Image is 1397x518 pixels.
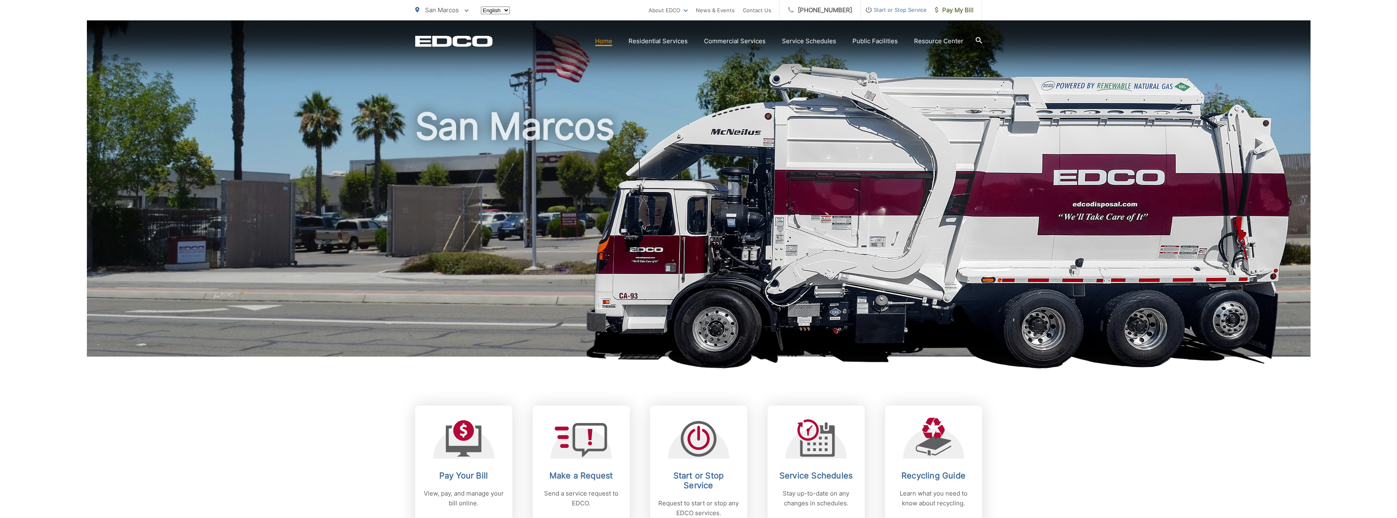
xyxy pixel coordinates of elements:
h2: Start or Stop Service [658,471,739,490]
h1: San Marcos [415,106,982,364]
p: Stay up-to-date on any changes in schedules. [776,489,857,508]
h2: Pay Your Bill [423,471,504,481]
a: EDCD logo. Return to the homepage. [415,35,493,47]
a: About EDCO [649,5,688,15]
p: Request to start or stop any EDCO services. [658,498,739,518]
h2: Service Schedules [776,471,857,481]
a: Residential Services [629,36,688,46]
a: News & Events [696,5,735,15]
a: Home [595,36,612,46]
h2: Make a Request [541,471,622,481]
p: Learn what you need to know about recycling. [893,489,974,508]
a: Public Facilities [852,36,898,46]
select: Select a language [481,7,510,14]
a: Resource Center [914,36,963,46]
a: Contact Us [743,5,771,15]
h2: Recycling Guide [893,471,974,481]
a: Commercial Services [704,36,766,46]
p: View, pay, and manage your bill online. [423,489,504,508]
p: Send a service request to EDCO. [541,489,622,508]
a: Service Schedules [782,36,836,46]
span: San Marcos [425,6,459,14]
span: Pay My Bill [935,5,974,15]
